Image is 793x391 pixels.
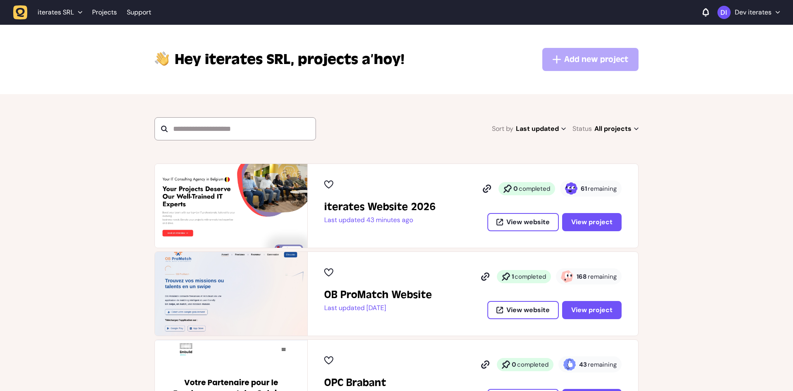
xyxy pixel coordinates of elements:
[13,5,87,20] button: iterates SRL
[562,301,622,319] button: View project
[155,252,307,336] img: OB ProMatch Website
[127,8,151,17] a: Support
[717,6,731,19] img: Dev iterates
[515,273,546,281] span: completed
[155,164,307,248] img: iterates Website 2026
[517,360,548,369] span: completed
[562,213,622,231] button: View project
[506,307,550,313] span: View website
[594,123,639,135] span: All projects
[512,360,516,369] strong: 0
[324,376,386,389] h2: OPC Brabant
[175,50,404,69] p: projects a’hoy!
[581,185,587,193] strong: 61
[154,50,170,66] img: hi-hand
[487,213,559,231] button: View website
[92,5,117,20] a: Projects
[572,123,592,135] span: Status
[542,48,639,71] button: Add new project
[492,123,513,135] span: Sort by
[577,273,587,281] strong: 168
[588,185,617,193] span: remaining
[324,288,432,301] h2: OB ProMatch Website
[324,200,436,213] h2: iterates Website 2026
[175,50,294,69] span: iterates SRL
[588,273,617,281] span: remaining
[513,185,518,193] strong: 0
[516,123,566,135] span: Last updated
[512,273,514,281] strong: 1
[324,304,432,312] p: Last updated [DATE]
[487,301,559,319] button: View website
[735,8,772,17] p: Dev iterates
[506,219,550,225] span: View website
[717,6,780,19] button: Dev iterates
[588,360,617,369] span: remaining
[571,219,613,225] span: View project
[579,360,587,369] strong: 43
[324,216,436,224] p: Last updated 43 minutes ago
[564,54,628,65] span: Add new project
[38,8,74,17] span: iterates SRL
[571,307,613,313] span: View project
[519,185,550,193] span: completed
